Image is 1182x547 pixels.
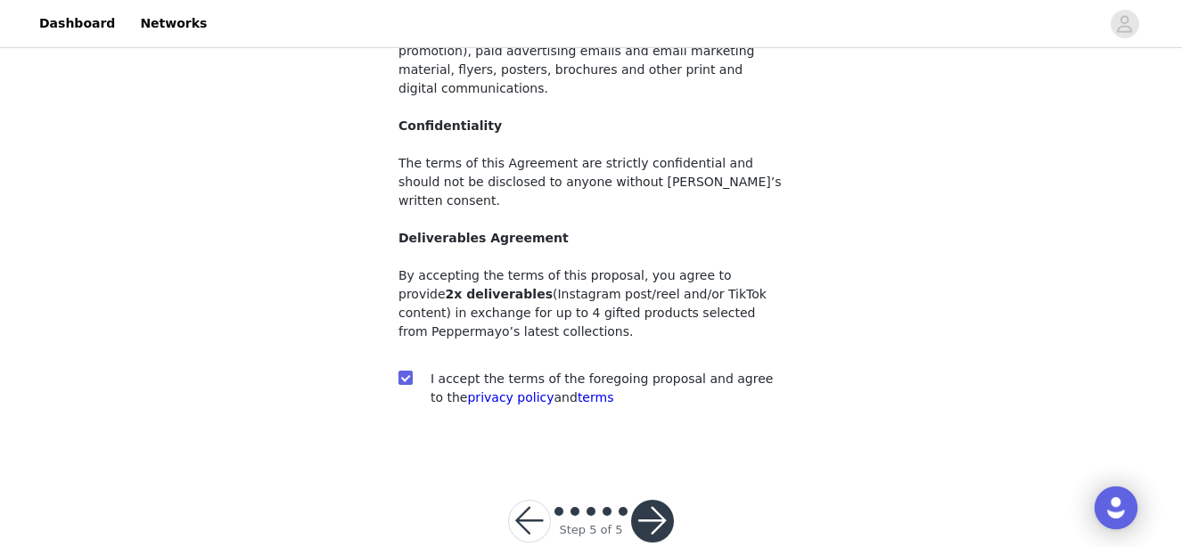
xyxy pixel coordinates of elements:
[398,118,502,133] strong: Confidentiality
[398,231,569,245] strong: Deliverables Agreement
[129,4,218,44] a: Networks
[467,390,554,404] a: privacy policy
[559,521,622,539] div: Step 5 of 5
[29,4,126,44] a: Dashboard
[1116,10,1133,38] div: avatar
[431,371,773,404] span: I accept the terms of the foregoing proposal and agree to the and
[578,390,614,404] a: terms
[1095,486,1137,529] div: Open Intercom Messenger
[398,266,784,341] p: By accepting the terms of this proposal, you agree to provide (Instagram post/reel and/or TikTok ...
[446,287,553,301] strong: 2x deliverables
